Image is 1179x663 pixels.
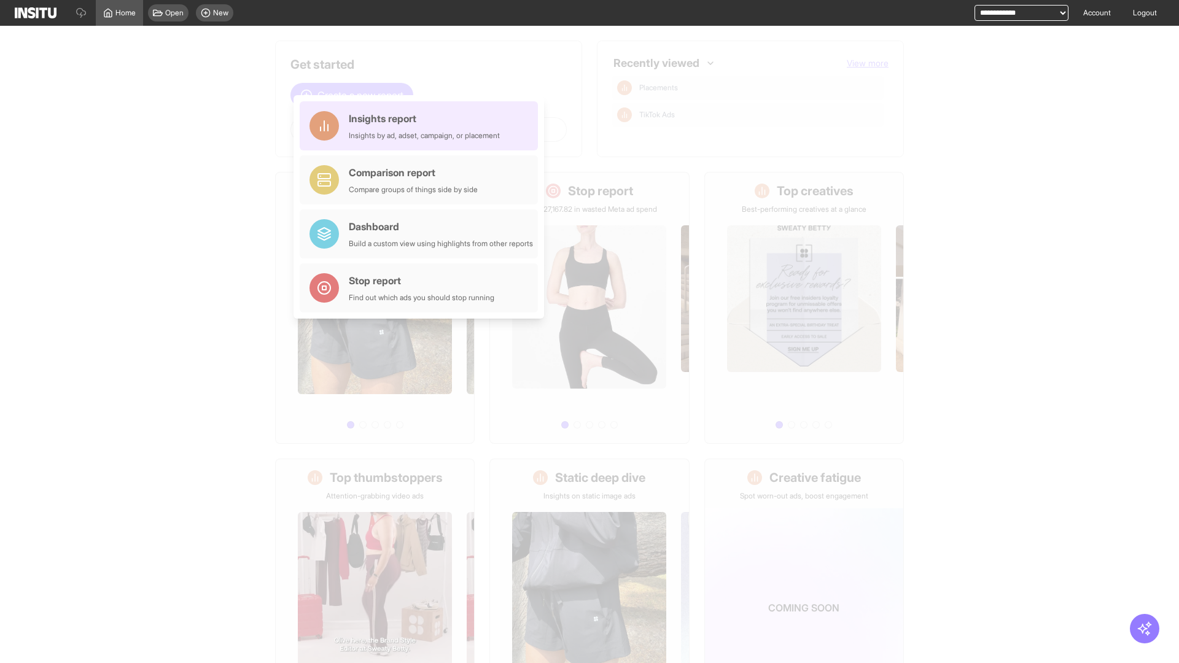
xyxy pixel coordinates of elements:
[349,165,478,180] div: Comparison report
[349,185,478,195] div: Compare groups of things side by side
[213,8,228,18] span: New
[165,8,184,18] span: Open
[349,239,533,249] div: Build a custom view using highlights from other reports
[349,111,500,126] div: Insights report
[349,131,500,141] div: Insights by ad, adset, campaign, or placement
[349,219,533,234] div: Dashboard
[349,293,494,303] div: Find out which ads you should stop running
[349,273,494,288] div: Stop report
[115,8,136,18] span: Home
[15,7,56,18] img: Logo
